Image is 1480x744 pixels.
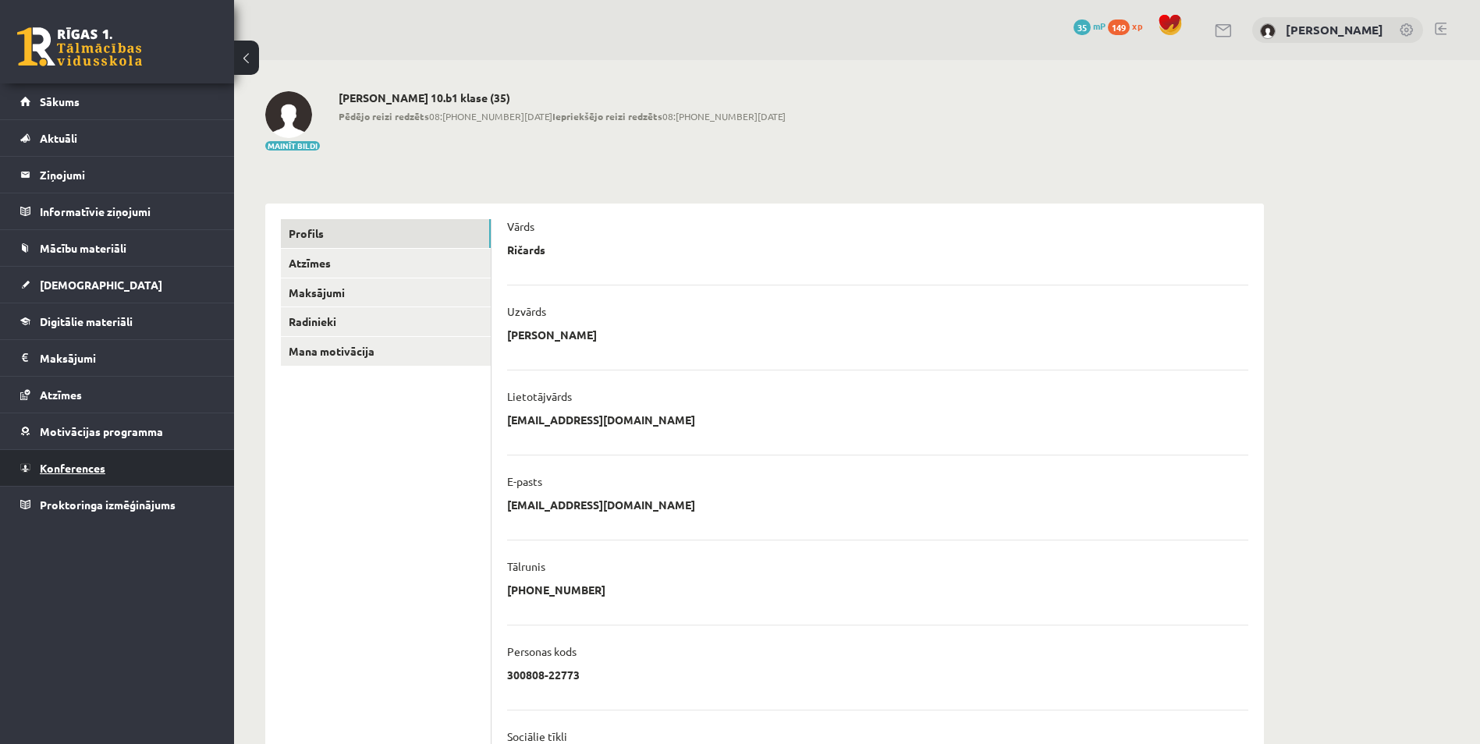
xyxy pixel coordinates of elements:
[281,337,491,366] a: Mana motivācija
[507,304,546,318] p: Uzvārds
[265,141,320,151] button: Mainīt bildi
[40,131,77,145] span: Aktuāli
[1286,22,1383,37] a: [PERSON_NAME]
[507,498,695,512] p: [EMAIL_ADDRESS][DOMAIN_NAME]
[1132,19,1142,32] span: xp
[507,644,577,658] p: Personas kods
[20,157,215,193] a: Ziņojumi
[40,193,215,229] legend: Informatīvie ziņojumi
[507,474,542,488] p: E-pasts
[281,249,491,278] a: Atzīmes
[20,450,215,486] a: Konferences
[507,583,605,597] p: [PHONE_NUMBER]
[552,110,662,122] b: Iepriekšējo reizi redzēts
[20,377,215,413] a: Atzīmes
[20,230,215,266] a: Mācību materiāli
[507,328,597,342] p: [PERSON_NAME]
[40,424,163,438] span: Motivācijas programma
[40,498,176,512] span: Proktoringa izmēģinājums
[339,91,786,105] h2: [PERSON_NAME] 10.b1 klase (35)
[20,413,215,449] a: Motivācijas programma
[20,120,215,156] a: Aktuāli
[1074,19,1106,32] a: 35 mP
[20,487,215,523] a: Proktoringa izmēģinājums
[20,193,215,229] a: Informatīvie ziņojumi
[40,388,82,402] span: Atzīmes
[1108,19,1130,35] span: 149
[40,340,215,376] legend: Maksājumi
[339,110,429,122] b: Pēdējo reizi redzēts
[17,27,142,66] a: Rīgas 1. Tālmācības vidusskola
[507,219,534,233] p: Vārds
[507,389,572,403] p: Lietotājvārds
[1108,19,1150,32] a: 149 xp
[1074,19,1091,35] span: 35
[507,559,545,573] p: Tālrunis
[40,94,80,108] span: Sākums
[40,241,126,255] span: Mācību materiāli
[265,91,312,138] img: Ričards Jēgers
[339,109,786,123] span: 08:[PHONE_NUMBER][DATE] 08:[PHONE_NUMBER][DATE]
[40,157,215,193] legend: Ziņojumi
[281,219,491,248] a: Profils
[40,314,133,328] span: Digitālie materiāli
[20,267,215,303] a: [DEMOGRAPHIC_DATA]
[281,278,491,307] a: Maksājumi
[40,461,105,475] span: Konferences
[40,278,162,292] span: [DEMOGRAPHIC_DATA]
[281,307,491,336] a: Radinieki
[507,243,545,257] p: Ričards
[507,729,567,743] p: Sociālie tīkli
[1093,19,1106,32] span: mP
[20,303,215,339] a: Digitālie materiāli
[20,340,215,376] a: Maksājumi
[507,668,580,682] p: 300808-22773
[20,83,215,119] a: Sākums
[507,413,695,427] p: [EMAIL_ADDRESS][DOMAIN_NAME]
[1260,23,1276,39] img: Ričards Jēgers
